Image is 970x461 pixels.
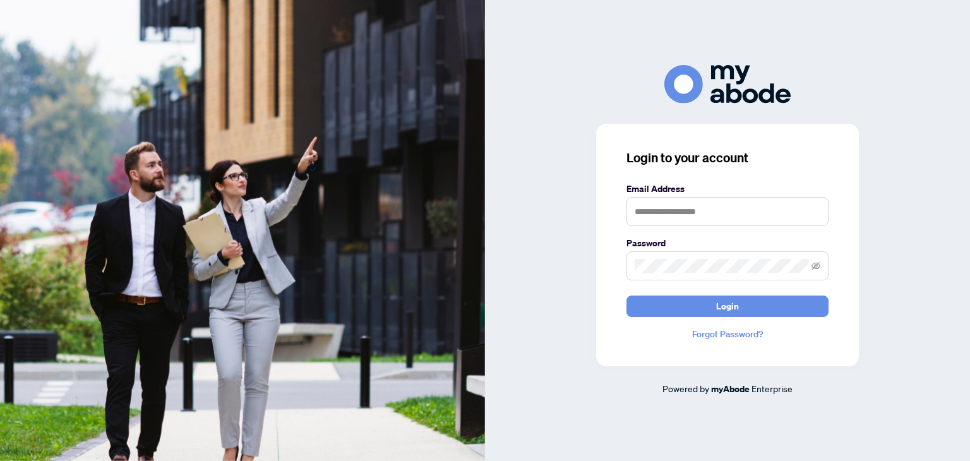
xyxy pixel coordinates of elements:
button: Login [626,296,829,317]
span: Powered by [662,383,709,394]
span: Enterprise [751,383,793,394]
label: Email Address [626,182,829,196]
label: Password [626,236,829,250]
span: eye-invisible [811,261,820,270]
h3: Login to your account [626,149,829,167]
span: Login [716,296,739,316]
a: myAbode [711,382,750,396]
a: Forgot Password? [626,327,829,341]
img: ma-logo [664,65,791,104]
